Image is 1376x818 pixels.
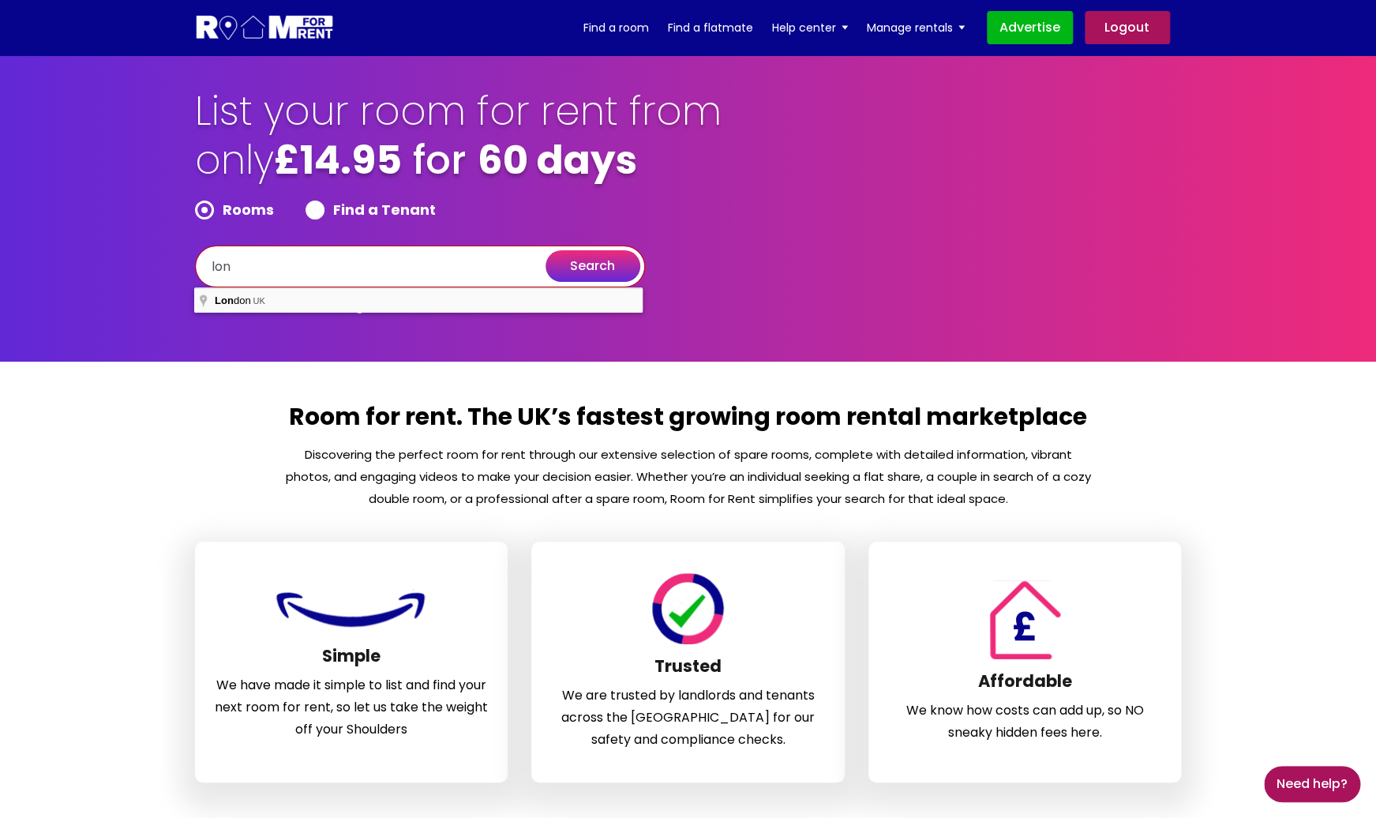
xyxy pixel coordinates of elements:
h3: Trusted [551,656,825,685]
button: search [546,250,640,282]
img: Room For Rent [982,580,1068,659]
img: Room For Rent [649,573,727,644]
b: £14.95 [274,132,402,188]
a: Logout [1085,11,1170,44]
h1: List your room for rent from only [195,87,724,201]
a: Need Help? [1264,766,1360,802]
p: We have made it simple to list and find your next room for rent, so let us take the weight off yo... [215,674,489,741]
a: Advertise [987,11,1073,44]
label: Rooms [195,201,274,220]
p: Discovering the perfect room for rent through our extensive selection of spare rooms, complete wi... [284,444,1093,510]
span: for [413,132,467,188]
a: Manage rentals [867,16,965,39]
input: Enter keywords [195,246,645,287]
span: don [215,295,253,306]
b: 60 days [478,132,637,188]
span: Lon [215,295,234,306]
a: Find a flatmate [668,16,753,39]
img: Logo for Room for Rent, featuring a welcoming design with a house icon and modern typography [195,13,335,43]
span: UK [253,296,265,306]
p: We know how costs can add up, so NO sneaky hidden fees here. [888,700,1162,744]
h3: Affordable [888,671,1162,700]
h3: Simple [215,646,489,674]
img: Room For Rent [272,584,430,634]
h2: Room for rent. The UK’s fastest growing room rental marketplace [284,401,1093,444]
a: Find a room [583,16,649,39]
label: Find a Tenant [306,201,436,220]
a: Help center [772,16,848,39]
p: We are trusted by landlords and tenants across the [GEOGRAPHIC_DATA] for our safety and complianc... [551,685,825,751]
